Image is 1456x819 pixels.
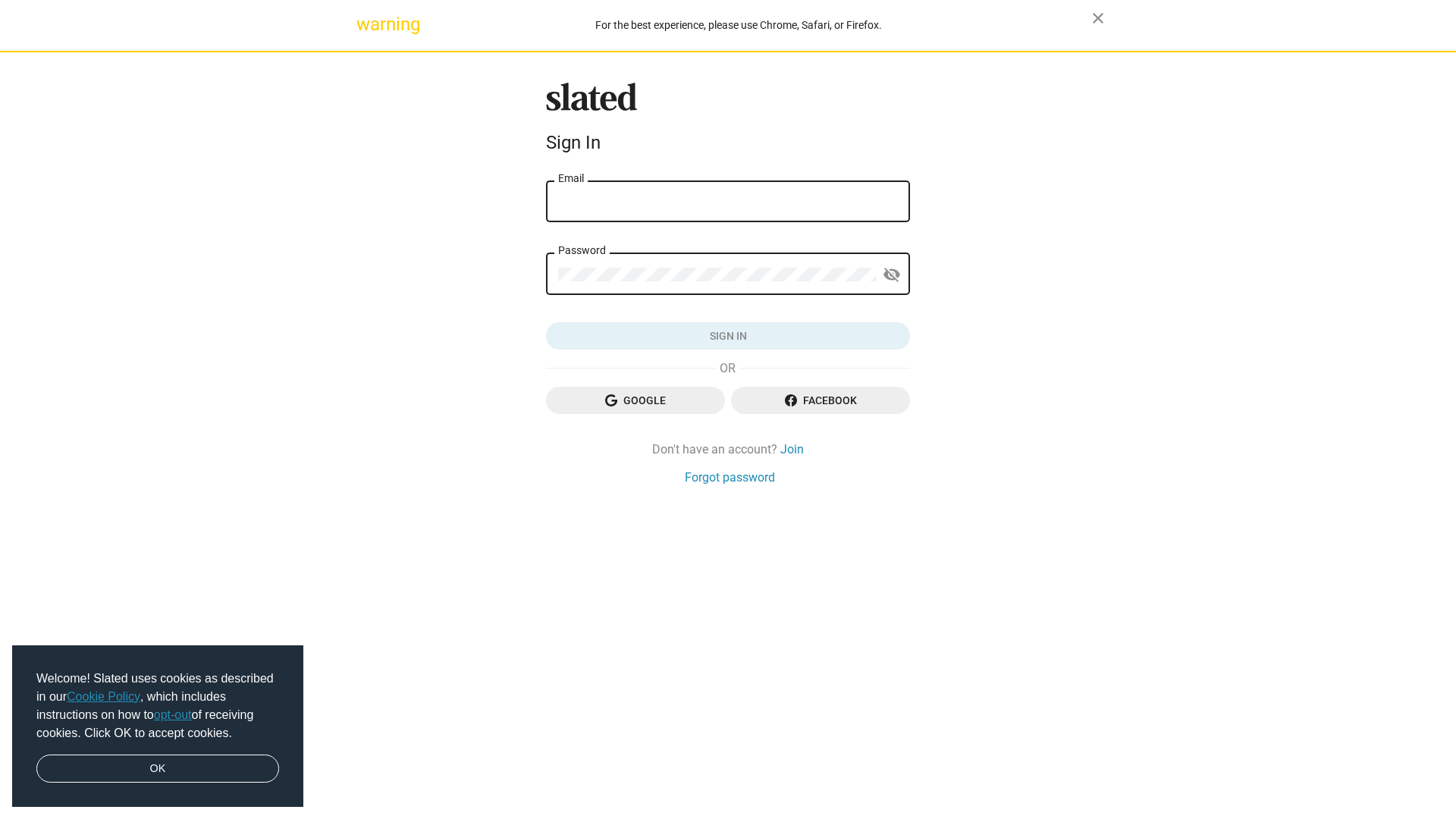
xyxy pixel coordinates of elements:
span: Welcome! Slated uses cookies as described in our , which includes instructions on how to of recei... [36,670,279,742]
div: For the best experience, please use Chrome, Safari, or Firefox. [385,15,1092,36]
button: Show password [877,260,907,290]
mat-icon: close [1089,9,1107,27]
button: Facebook [731,387,910,414]
span: Google [558,387,713,414]
mat-icon: visibility_off [883,263,901,287]
div: Don't have an account? [546,441,910,457]
a: Forgot password [685,469,775,485]
a: dismiss cookie message [36,755,279,783]
sl-branding: Sign In [546,83,910,160]
a: Join [780,441,804,457]
span: Facebook [743,387,898,414]
div: cookieconsent [12,645,303,808]
mat-icon: warning [356,15,375,33]
button: Google [546,387,725,414]
a: Cookie Policy [67,690,140,703]
div: Sign In [546,132,910,153]
a: opt-out [154,708,192,721]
